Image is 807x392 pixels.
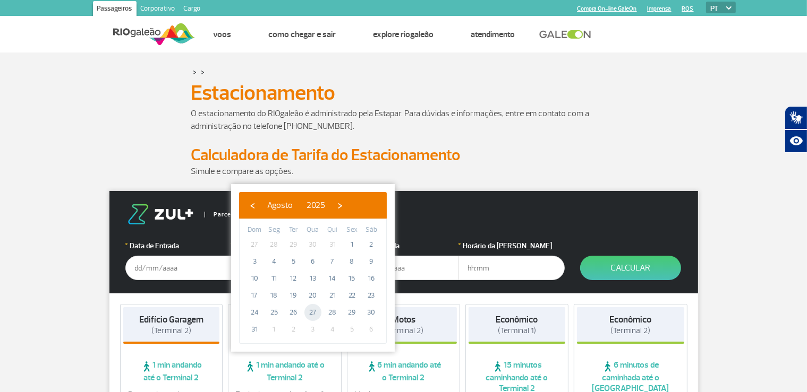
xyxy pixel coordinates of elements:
span: 4 [266,253,283,270]
button: › [332,197,348,213]
button: ‹ [244,197,260,213]
span: 27 [304,304,321,321]
span: 8 [343,253,360,270]
strong: Edifício Garagem [139,314,203,325]
span: 9 [363,253,380,270]
a: Corporativo [137,1,180,18]
span: 11 [266,270,283,287]
input: dd/mm/aaaa [125,256,232,280]
button: Agosto [260,197,300,213]
a: Compra On-line GaleOn [577,5,637,12]
span: 17 [246,287,263,304]
span: 10 [246,270,263,287]
span: (Terminal 1) [498,326,536,336]
span: 31 [324,236,341,253]
img: logo-zul.png [125,204,196,224]
a: Voos [214,29,232,40]
span: 28 [266,236,283,253]
span: 24 [246,304,263,321]
span: 30 [304,236,321,253]
a: Explore RIOgaleão [373,29,434,40]
input: dd/mm/aaaa [353,256,459,280]
span: 6 [363,321,380,338]
span: 4 [324,321,341,338]
span: (Terminal 2) [384,326,423,336]
span: 20 [304,287,321,304]
bs-datepicker-container: calendar [231,184,395,352]
span: 21 [324,287,341,304]
span: 2 [285,321,302,338]
span: 3 [304,321,321,338]
strong: Econômico [496,314,538,325]
span: 13 [304,270,321,287]
button: Abrir recursos assistivos. [785,129,807,153]
span: 6 min andando até o Terminal 2 [350,360,457,383]
input: hh:mm [458,256,565,280]
a: RQS [682,5,694,12]
span: 2 [363,236,380,253]
button: Abrir tradutor de língua de sinais. [785,106,807,129]
span: (Terminal 2) [151,326,191,336]
a: Imprensa [648,5,672,12]
p: Simule e compare as opções. [191,165,616,178]
a: Atendimento [471,29,515,40]
h2: Calculadora de Tarifa do Estacionamento [191,145,616,165]
span: 3 [246,253,263,270]
span: 29 [343,304,360,321]
th: weekday [284,224,303,236]
th: weekday [303,224,323,236]
span: 14 [324,270,341,287]
span: 2025 [307,200,325,211]
label: Data de Entrada [125,240,232,251]
span: 6 [304,253,321,270]
th: weekday [245,224,265,236]
span: 25 [266,304,283,321]
span: 15 [343,270,360,287]
span: Agosto [267,200,293,211]
span: 1 min andando até o Terminal 2 [231,360,338,383]
span: 30 [363,304,380,321]
button: Calcular [580,256,681,280]
span: 27 [246,236,263,253]
span: Parceiro Oficial [205,212,259,217]
label: Data da Saída [353,240,459,251]
a: > [193,66,197,78]
a: Passageiros [93,1,137,18]
a: Cargo [180,1,205,18]
th: weekday [361,224,381,236]
span: 18 [266,287,283,304]
strong: Motos [392,314,415,325]
div: Plugin de acessibilidade da Hand Talk. [785,106,807,153]
bs-datepicker-navigation-view: ​ ​ ​ [244,198,348,209]
span: 1 min andando até o Terminal 2 [123,360,220,383]
span: 26 [285,304,302,321]
span: 28 [324,304,341,321]
span: 1 [343,236,360,253]
strong: Econômico [609,314,651,325]
th: weekday [322,224,342,236]
span: 5 [343,321,360,338]
span: 5 [285,253,302,270]
label: Horário da [PERSON_NAME] [458,240,565,251]
button: 2025 [300,197,332,213]
th: weekday [265,224,284,236]
span: 19 [285,287,302,304]
h1: Estacionamento [191,84,616,102]
th: weekday [342,224,362,236]
a: > [201,66,205,78]
span: 29 [285,236,302,253]
span: 22 [343,287,360,304]
a: Como chegar e sair [269,29,336,40]
span: 7 [324,253,341,270]
p: O estacionamento do RIOgaleão é administrado pela Estapar. Para dúvidas e informações, entre em c... [191,107,616,133]
span: (Terminal 2) [610,326,650,336]
span: 23 [363,287,380,304]
span: 12 [285,270,302,287]
span: 1 [266,321,283,338]
span: 31 [246,321,263,338]
span: 16 [363,270,380,287]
